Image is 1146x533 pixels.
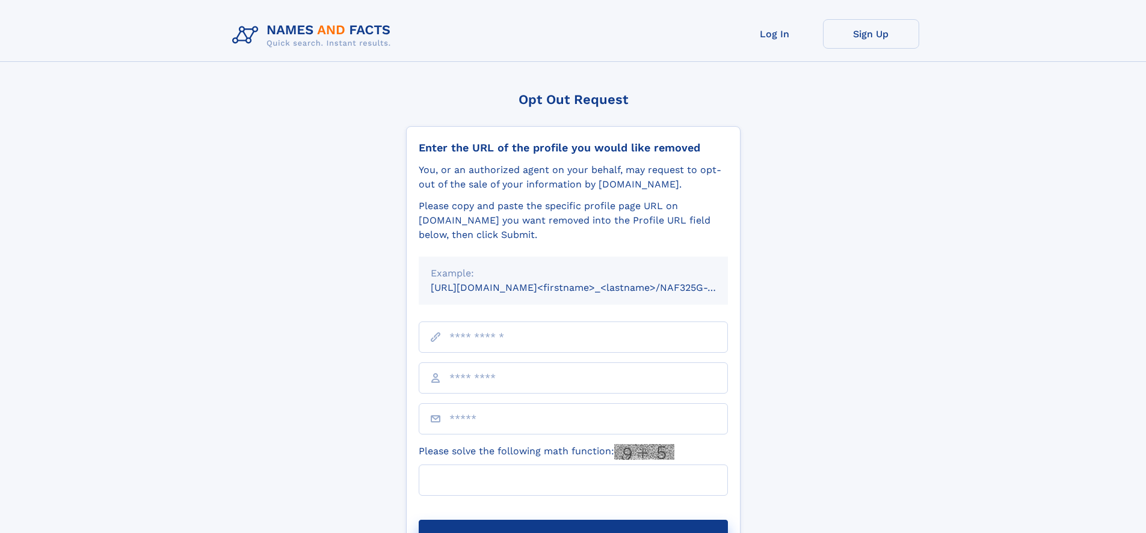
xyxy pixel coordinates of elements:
[431,266,716,281] div: Example:
[227,19,401,52] img: Logo Names and Facts
[419,444,674,460] label: Please solve the following math function:
[727,19,823,49] a: Log In
[823,19,919,49] a: Sign Up
[419,199,728,242] div: Please copy and paste the specific profile page URL on [DOMAIN_NAME] you want removed into the Pr...
[419,141,728,154] div: Enter the URL of the profile you would like removed
[406,92,741,107] div: Opt Out Request
[431,282,751,293] small: [URL][DOMAIN_NAME]<firstname>_<lastname>/NAF325G-xxxxxxxx
[419,163,728,192] div: You, or an authorized agent on your behalf, may request to opt-out of the sale of your informatio...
